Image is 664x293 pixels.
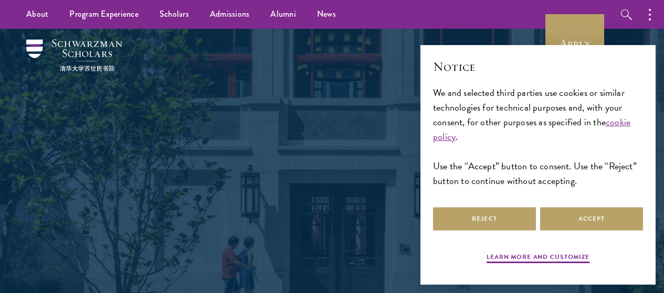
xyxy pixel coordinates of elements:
a: Apply [545,14,604,73]
button: Learn more and customize [487,252,589,265]
img: Schwarzman Scholars [26,39,122,71]
a: cookie policy [433,115,630,144]
button: Accept [540,207,643,231]
button: Reject [433,207,536,231]
h2: Notice [433,58,643,75]
div: We and selected third parties use cookies or similar technologies for technical purposes and, wit... [433,85,643,189]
